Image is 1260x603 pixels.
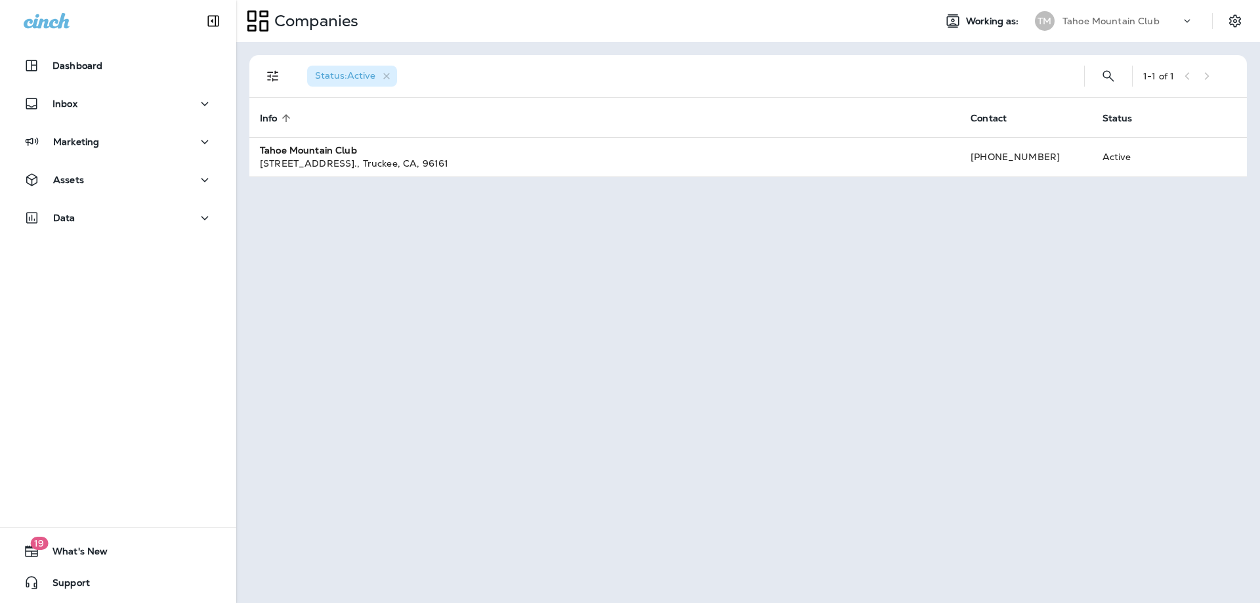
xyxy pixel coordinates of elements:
[52,98,77,109] p: Inbox
[13,570,223,596] button: Support
[53,175,84,185] p: Assets
[315,70,375,81] span: Status : Active
[260,113,278,124] span: Info
[971,113,1007,124] span: Contact
[1062,16,1160,26] p: Tahoe Mountain Club
[1092,137,1176,177] td: Active
[1035,11,1055,31] div: TM
[53,136,99,147] p: Marketing
[13,52,223,79] button: Dashboard
[1143,71,1174,81] div: 1 - 1 of 1
[13,167,223,193] button: Assets
[53,213,75,223] p: Data
[260,144,357,156] strong: Tahoe Mountain Club
[971,112,1024,124] span: Contact
[195,8,232,34] button: Collapse Sidebar
[39,577,90,593] span: Support
[307,66,397,87] div: Status:Active
[13,129,223,155] button: Marketing
[39,546,108,562] span: What's New
[52,60,102,71] p: Dashboard
[1102,113,1133,124] span: Status
[260,112,295,124] span: Info
[13,91,223,117] button: Inbox
[1102,112,1150,124] span: Status
[260,63,286,89] button: Filters
[13,205,223,231] button: Data
[30,537,48,550] span: 19
[13,538,223,564] button: 19What's New
[966,16,1022,27] span: Working as:
[269,11,358,31] p: Companies
[960,137,1091,177] td: [PHONE_NUMBER]
[1223,9,1247,33] button: Settings
[1095,63,1122,89] button: Search Companies
[260,157,950,170] div: [STREET_ADDRESS]. , Truckee , CA , 96161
